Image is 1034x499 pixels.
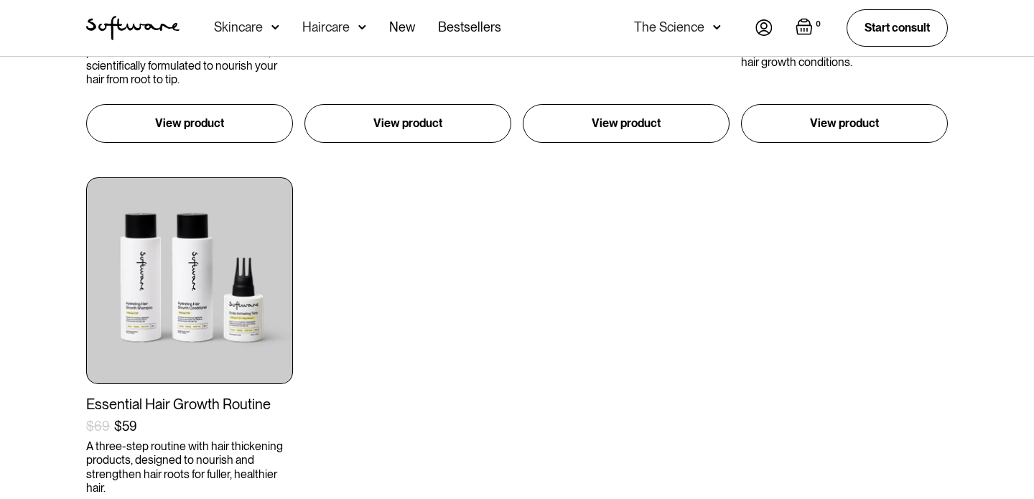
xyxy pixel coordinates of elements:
[813,18,824,31] div: 0
[86,16,180,40] a: home
[592,115,661,132] p: View product
[86,419,110,434] div: $69
[86,439,293,495] p: A three-step routine with hair thickening products, designed to nourish and strengthen hair roots...
[86,396,293,413] div: Essential Hair Growth Routine
[86,32,293,87] p: Support hair health and regrowth with a potent blend of vitamins and minerals, scientifically for...
[847,9,948,46] a: Start consult
[358,20,366,34] img: arrow down
[114,419,137,434] div: $59
[810,115,879,132] p: View product
[155,115,224,132] p: View product
[302,20,350,34] div: Haircare
[796,18,824,38] a: Open empty cart
[86,16,180,40] img: Software Logo
[373,115,442,132] p: View product
[214,20,263,34] div: Skincare
[634,20,704,34] div: The Science
[271,20,279,34] img: arrow down
[713,20,721,34] img: arrow down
